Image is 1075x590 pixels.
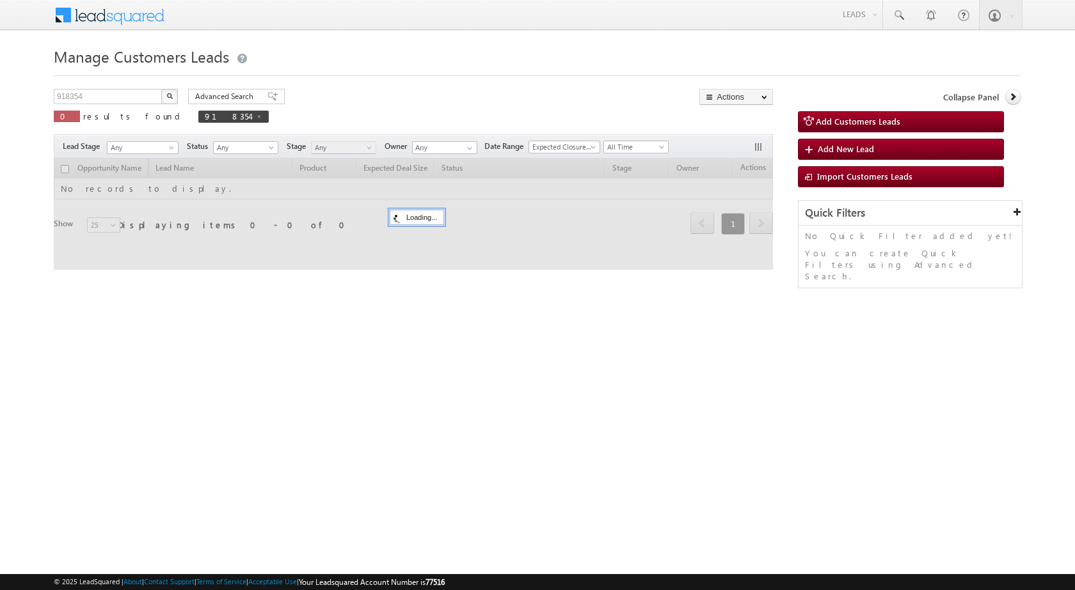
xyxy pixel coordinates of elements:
[144,577,195,586] a: Contact Support
[83,111,185,121] span: results found
[529,141,600,153] a: Expected Closure Date
[529,141,596,153] span: Expected Closure Date
[818,143,874,154] span: Add New Lead
[54,46,229,66] span: Manage Customers Leads
[60,111,74,121] span: 0
[248,577,297,586] a: Acceptable Use
[213,141,278,154] a: Any
[460,142,476,155] a: Show All Items
[312,142,372,153] span: Any
[166,93,173,99] img: Search
[799,201,1022,226] div: Quick Filters
[603,141,669,153] a: All Time
[385,141,412,152] span: Owner
[699,89,773,105] button: Actions
[107,141,179,154] a: Any
[187,141,213,152] span: Status
[943,91,999,103] span: Collapse Panel
[214,142,275,153] span: Any
[805,230,1015,242] p: No Quick Filter added yet!
[604,141,665,153] span: All Time
[107,142,174,153] span: Any
[426,577,445,587] span: 77516
[484,141,529,152] span: Date Range
[196,577,246,586] a: Terms of Service
[299,577,445,587] span: Your Leadsquared Account Number is
[816,116,900,127] span: Add Customers Leads
[63,141,105,152] span: Lead Stage
[54,576,445,588] span: © 2025 LeadSquared | | | | |
[205,111,250,121] span: 918354
[311,141,376,154] a: Any
[805,247,1015,282] p: You can create Quick Filters using Advanced Search.
[287,141,311,152] span: Stage
[390,210,444,225] div: Loading...
[195,91,257,102] span: Advanced Search
[123,577,142,586] a: About
[412,141,477,154] input: Type to Search
[817,171,912,182] span: Import Customers Leads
